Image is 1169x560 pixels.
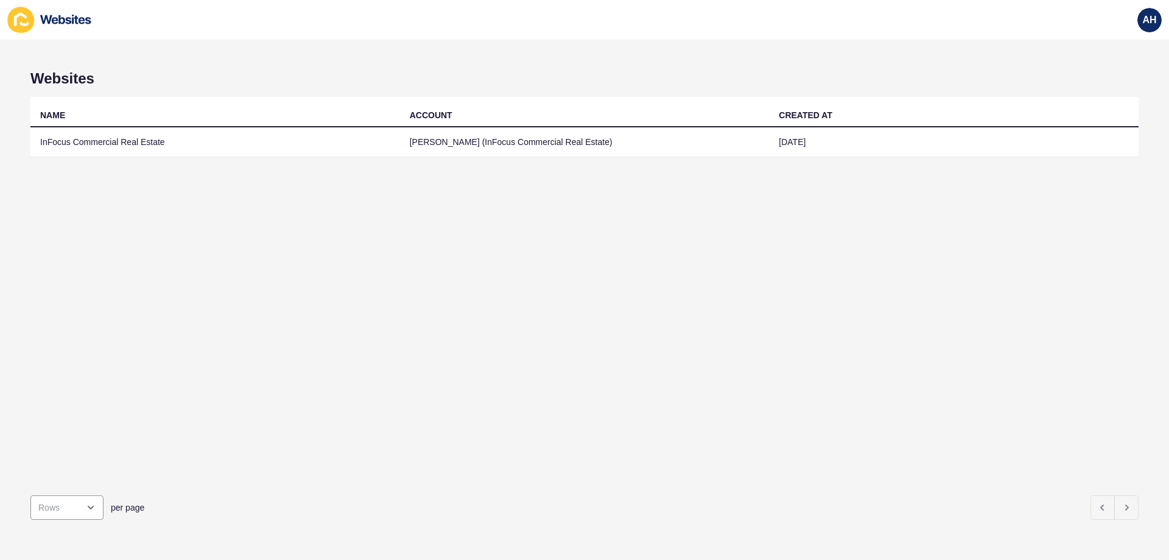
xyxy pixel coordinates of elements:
[30,127,400,157] td: InFocus Commercial Real Estate
[40,109,65,121] div: NAME
[1142,14,1156,26] span: AH
[30,70,1139,87] h1: Websites
[410,109,452,121] div: ACCOUNT
[400,127,770,157] td: [PERSON_NAME] (InFocus Commercial Real Estate)
[779,109,832,121] div: CREATED AT
[111,502,144,514] span: per page
[769,127,1139,157] td: [DATE]
[30,495,104,520] div: open menu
